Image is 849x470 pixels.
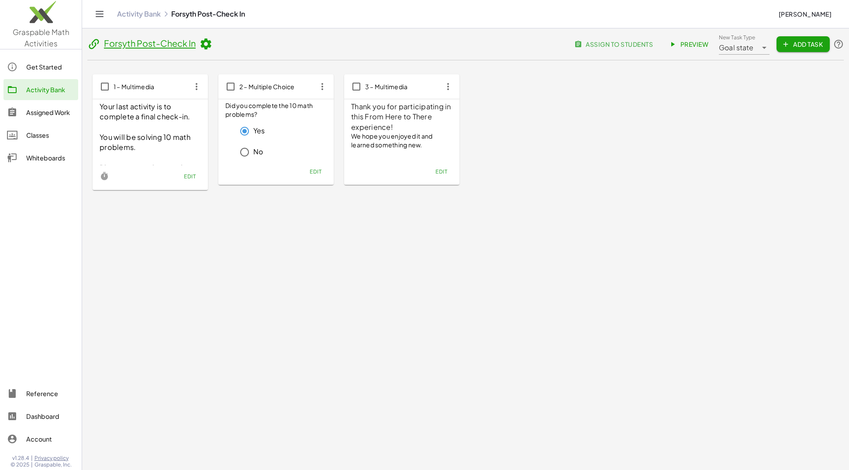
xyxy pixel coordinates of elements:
[184,173,196,180] span: Edit
[26,62,75,72] div: Get Started
[365,83,408,91] span: 3 – Multimedia
[304,165,327,178] button: Edit
[3,102,78,123] a: Assigned Work
[253,126,265,136] p: Yes
[26,130,75,140] div: Classes
[435,168,447,175] span: Edit
[777,36,830,52] button: Add Task
[100,163,185,193] span: Please try your best and answer each question as accurately as you can!
[26,84,75,95] div: Activity Bank
[430,165,452,178] button: Edit
[351,102,452,132] span: Thank you for participating in this From Here to There experience!
[351,132,452,150] p: We hope you enjoyed it and learned something new.
[670,40,708,48] span: Preview
[26,388,75,399] div: Reference
[179,171,201,183] button: Edit
[576,40,653,48] span: assign to students
[26,107,75,118] div: Assigned Work
[569,36,660,52] button: assign to students
[3,147,78,168] a: Whiteboards
[253,147,263,157] p: No
[104,38,196,49] a: Forsyth Post-Check In
[13,27,69,48] span: Graspable Math Activities
[3,79,78,100] a: Activity Bank
[310,168,321,175] span: Edit
[771,6,839,22] button: [PERSON_NAME]
[10,461,29,468] span: © 2025
[35,461,72,468] span: Graspable, Inc.
[3,56,78,77] a: Get Started
[3,406,78,427] a: Dashboard
[26,153,75,163] div: Whiteboards
[114,83,155,91] span: 1 – Multimedia
[117,10,161,18] a: Activity Bank
[783,40,823,48] span: Add Task
[663,36,715,52] a: Preview
[3,428,78,449] a: Account
[100,132,192,152] span: You will be solving 10 math problems.
[12,455,29,462] span: v1.28.4
[35,455,72,462] a: Privacy policy
[225,101,327,119] p: Did you complete the 10 math problems?
[100,102,190,121] span: Your last activity is to complete a final check-in.
[31,455,33,462] span: |
[31,461,33,468] span: |
[778,10,832,18] span: [PERSON_NAME]
[719,42,754,53] span: Goal state
[93,7,107,21] button: Toggle navigation
[26,411,75,421] div: Dashboard
[239,83,295,91] span: 2 – Multiple Choice
[3,383,78,404] a: Reference
[26,434,75,444] div: Account
[3,125,78,146] a: Classes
